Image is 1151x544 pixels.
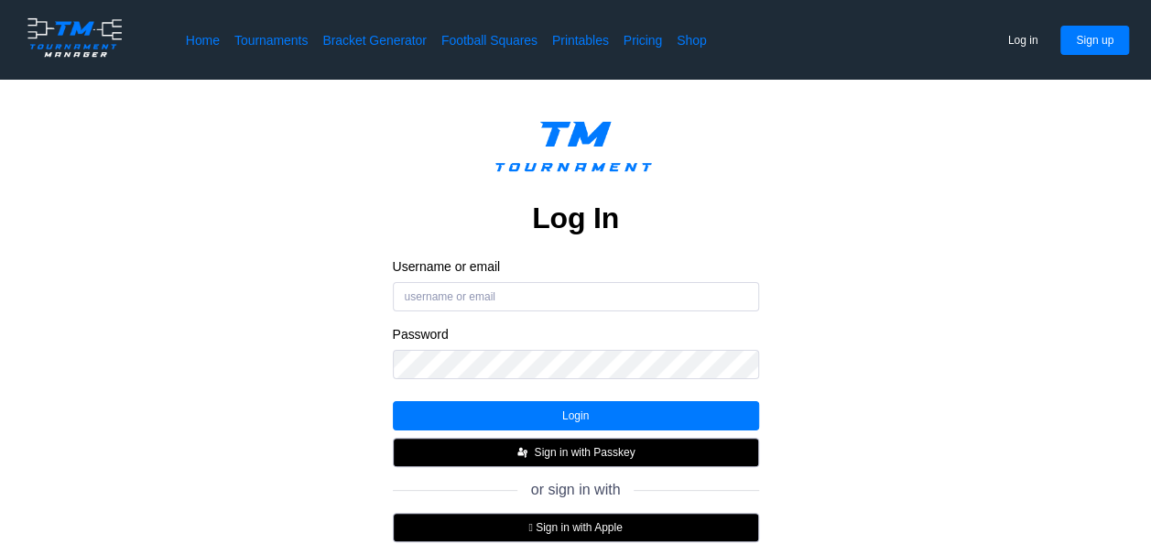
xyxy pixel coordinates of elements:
button: Sign in with Passkey [393,438,759,467]
img: logo.ffa97a18e3bf2c7d.png [481,109,671,192]
a: Home [186,31,220,49]
button:  Sign in with Apple [393,513,759,542]
button: Login [393,401,759,430]
button: Sign up [1060,26,1129,55]
label: Username or email [393,258,759,275]
a: Pricing [624,31,662,49]
a: Bracket Generator [322,31,427,49]
input: username or email [393,282,759,311]
a: Printables [552,31,609,49]
a: Shop [677,31,707,49]
button: Log in [993,26,1054,55]
img: logo.ffa97a18e3bf2c7d.png [22,15,127,60]
a: Football Squares [441,31,537,49]
span: or sign in with [531,482,621,498]
label: Password [393,326,759,343]
img: FIDO_Passkey_mark_A_white.b30a49376ae8d2d8495b153dc42f1869.svg [516,445,530,460]
h2: Log In [532,200,619,236]
a: Tournaments [234,31,308,49]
